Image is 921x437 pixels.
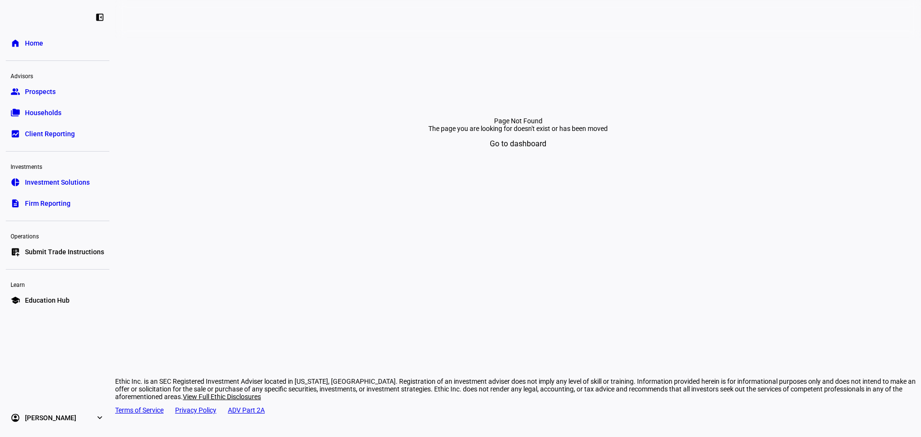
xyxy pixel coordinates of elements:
a: Terms of Service [115,406,164,414]
div: Ethic Inc. is an SEC Registered Investment Adviser located in [US_STATE], [GEOGRAPHIC_DATA]. Regi... [115,378,921,401]
button: Go to dashboard [476,132,560,155]
div: Investments [6,159,109,173]
a: folder_copyHouseholds [6,103,109,122]
span: Submit Trade Instructions [25,247,104,257]
a: ADV Part 2A [228,406,265,414]
a: bid_landscapeClient Reporting [6,124,109,143]
eth-mat-symbol: bid_landscape [11,129,20,139]
a: groupProspects [6,82,109,101]
eth-mat-symbol: expand_more [95,413,105,423]
div: Operations [6,229,109,242]
eth-mat-symbol: school [11,295,20,305]
span: Go to dashboard [490,132,546,155]
span: Investment Solutions [25,177,90,187]
eth-mat-symbol: list_alt_add [11,247,20,257]
eth-mat-symbol: account_circle [11,413,20,423]
eth-mat-symbol: group [11,87,20,96]
span: View Full Ethic Disclosures [183,393,261,401]
eth-mat-symbol: pie_chart [11,177,20,187]
eth-mat-symbol: description [11,199,20,208]
eth-mat-symbol: left_panel_close [95,12,105,22]
span: Home [25,38,43,48]
div: Advisors [6,69,109,82]
span: Education Hub [25,295,70,305]
a: homeHome [6,34,109,53]
div: The page you are looking for doesn't exist or has been moved [323,125,714,132]
span: Households [25,108,61,118]
span: Prospects [25,87,56,96]
span: [PERSON_NAME] [25,413,76,423]
a: pie_chartInvestment Solutions [6,173,109,192]
span: Firm Reporting [25,199,71,208]
a: descriptionFirm Reporting [6,194,109,213]
div: Page Not Found [127,117,909,125]
eth-mat-symbol: folder_copy [11,108,20,118]
span: Client Reporting [25,129,75,139]
eth-mat-symbol: home [11,38,20,48]
a: Privacy Policy [175,406,216,414]
div: Learn [6,277,109,291]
